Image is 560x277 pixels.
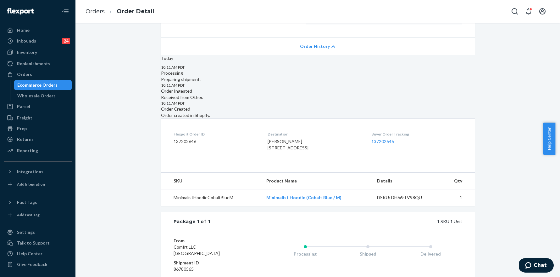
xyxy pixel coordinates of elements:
div: Settings [17,229,35,235]
div: Fast Tags [17,199,37,205]
dt: Flexport Order ID [174,131,258,137]
iframe: Opens a widget where you can chat to one of our agents [519,258,554,274]
a: Orders [86,8,105,15]
div: Parcel [17,103,30,110]
div: Prep [17,125,27,132]
dt: Destination [268,131,361,137]
div: Integrations [17,169,43,175]
th: Product Name [261,173,372,189]
td: MinimalistHoodieCobaltBlueM [161,189,262,206]
a: Inbounds24 [4,36,72,46]
dt: Shipment ID [174,260,249,266]
a: Ecommerce Orders [14,80,72,90]
div: Give Feedback [17,261,47,268]
a: Add Fast Tag [4,210,72,220]
button: Open Search Box [508,5,521,18]
span: Comfrt LLC [GEOGRAPHIC_DATA] [174,244,220,256]
button: Close Navigation [59,5,72,18]
a: Settings [4,227,72,237]
a: Parcel [4,101,72,112]
a: Orders [4,69,72,79]
div: Inbounds [17,38,36,44]
ol: breadcrumbs [80,2,159,21]
a: Help Center [4,249,72,259]
div: Returns [17,136,34,142]
a: Replenishments [4,59,72,69]
dt: Buyer Order Tracking [371,131,462,137]
td: 1 [441,189,475,206]
div: Order Ingested [161,88,475,94]
div: Freight [17,115,32,121]
div: Received from Other. [161,88,475,101]
img: Flexport logo [7,8,34,14]
a: Add Integration [4,179,72,189]
a: Home [4,25,72,35]
a: Reporting [4,146,72,156]
a: 137202646 [371,139,394,144]
button: Fast Tags [4,197,72,207]
dt: From [174,238,249,244]
span: [PERSON_NAME] [STREET_ADDRESS] [268,139,308,150]
th: SKU [161,173,262,189]
p: 10:11 AM PDT [161,65,475,70]
a: Freight [4,113,72,123]
div: 1 SKU 1 Unit [210,218,462,225]
div: Home [17,27,30,33]
div: Wholesale Orders [17,93,56,99]
p: Today [161,55,475,61]
a: Inventory [4,47,72,57]
div: Order Created [161,106,475,112]
div: DSKU: DH66ELV98QU [377,194,436,201]
div: Inventory [17,49,37,55]
div: 24 [62,38,70,44]
p: 10:11 AM PDT [161,101,475,106]
a: Prep [4,124,72,134]
div: Replenishments [17,61,50,67]
div: Processing [161,70,475,76]
div: Preparing shipment. [161,70,475,83]
a: Wholesale Orders [14,91,72,101]
div: Ecommerce Orders [17,82,58,88]
div: Package 1 of 1 [174,218,210,225]
button: Open account menu [536,5,549,18]
div: Add Fast Tag [17,212,40,217]
p: 10:11 AM PDT [161,83,475,88]
button: Open notifications [522,5,535,18]
button: Help Center [543,123,555,155]
th: Qty [441,173,475,189]
div: Orders [17,71,32,78]
span: Order History [300,43,330,49]
a: Order Detail [117,8,154,15]
div: Shipped [336,251,399,257]
div: Talk to Support [17,240,50,246]
button: Give Feedback [4,259,72,269]
a: Minimalist Hoodie (Cobalt Blue / M) [266,195,341,200]
div: Reporting [17,147,38,154]
button: Integrations [4,167,72,177]
div: Delivered [399,251,462,257]
th: Details [372,173,441,189]
div: Order created in Shopify. [161,106,475,118]
div: Add Integration [17,182,45,187]
div: Processing [274,251,337,257]
dd: 86780565 [174,266,249,272]
div: Help Center [17,251,42,257]
button: Talk to Support [4,238,72,248]
a: Returns [4,134,72,144]
dd: 137202646 [174,138,258,145]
